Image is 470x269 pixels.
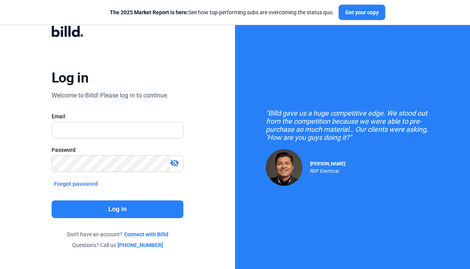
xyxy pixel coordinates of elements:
button: Get your copy [339,5,385,20]
span: The 2025 Market Report is here: [110,9,188,15]
div: Log in [52,69,88,86]
div: Email [52,113,183,120]
div: Welcome to Billd! Please log in to continue. [52,91,168,100]
button: Log in [52,200,183,218]
a: Connect with Billd [124,230,168,238]
a: [PHONE_NUMBER] [117,241,163,249]
div: Questions? Call us [52,241,183,249]
span: [PERSON_NAME] [310,161,345,166]
div: Password [52,146,183,154]
div: See how top-performing subs are overcoming the status quo. [110,8,334,16]
div: "Billd gave us a huge competitive edge. We stood out from the competition because we were able to... [266,109,439,141]
div: Don't have an account? [52,230,183,238]
img: Raul Pacheco [266,149,302,186]
div: RDP Electrical [310,166,345,174]
mat-icon: visibility_off [170,158,179,168]
button: Forgot password [52,180,100,188]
